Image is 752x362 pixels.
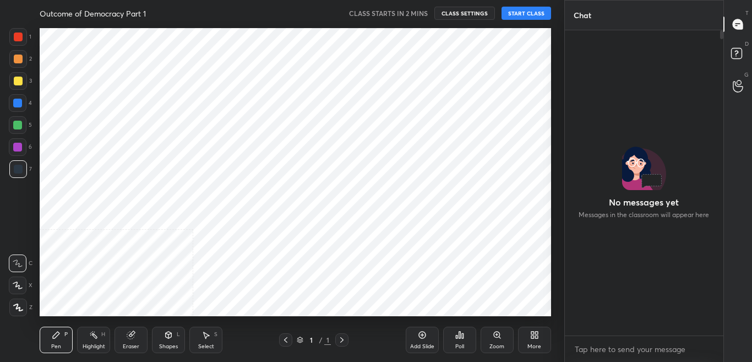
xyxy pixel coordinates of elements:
div: Highlight [83,344,105,349]
div: Z [9,299,32,316]
div: / [319,337,322,343]
p: G [744,71,749,79]
div: H [101,332,105,337]
button: CLASS SETTINGS [434,7,495,20]
div: 1 [9,28,31,46]
div: Poll [455,344,464,349]
div: 2 [9,50,32,68]
div: C [9,255,32,272]
div: Select [198,344,214,349]
div: Zoom [489,344,504,349]
div: 5 [9,116,32,134]
p: Chat [565,1,600,30]
div: 7 [9,160,32,178]
div: Eraser [123,344,139,349]
div: X [9,277,32,294]
div: 1 [306,337,317,343]
h4: Outcome of Democracy Part 1 [40,8,146,19]
div: P [64,332,68,337]
div: 4 [9,94,32,112]
div: 3 [9,72,32,90]
div: More [527,344,541,349]
h5: CLASS STARTS IN 2 MINS [349,8,428,18]
div: S [214,332,217,337]
p: D [745,40,749,48]
div: Shapes [159,344,178,349]
div: Pen [51,344,61,349]
div: L [177,332,180,337]
p: T [745,9,749,17]
div: 6 [9,138,32,156]
div: 1 [324,335,331,345]
div: Add Slide [410,344,434,349]
button: START CLASS [502,7,551,20]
